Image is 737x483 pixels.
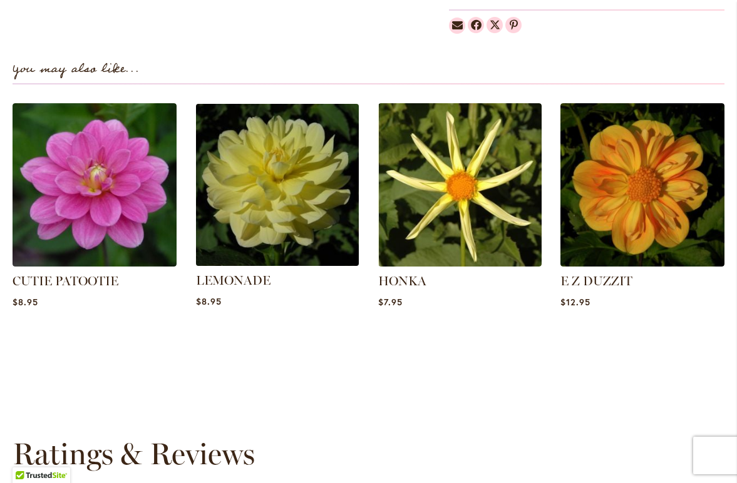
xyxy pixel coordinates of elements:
[196,295,222,307] span: $8.95
[13,435,255,472] strong: Ratings & Reviews
[196,273,271,288] a: LEMONADE
[378,257,542,269] a: HONKA
[192,99,363,270] img: LEMONADE
[13,59,140,79] strong: You may also like...
[560,273,632,288] a: E Z DUZZIT
[378,273,426,288] a: HONKA
[378,296,403,308] span: $7.95
[487,17,503,33] a: Dahlias on Twitter
[13,257,177,269] a: CUTIE PATOOTIE
[378,103,542,267] img: HONKA
[13,103,177,267] img: CUTIE PATOOTIE
[9,439,44,474] iframe: Launch Accessibility Center
[560,103,724,267] img: E Z DUZZIT
[13,296,38,308] span: $8.95
[468,17,484,33] a: Dahlias on Facebook
[505,17,522,33] a: Dahlias on Pinterest
[560,296,590,308] span: $12.95
[560,257,724,269] a: E Z DUZZIT
[196,257,359,268] a: LEMONADE
[13,273,118,288] a: CUTIE PATOOTIE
